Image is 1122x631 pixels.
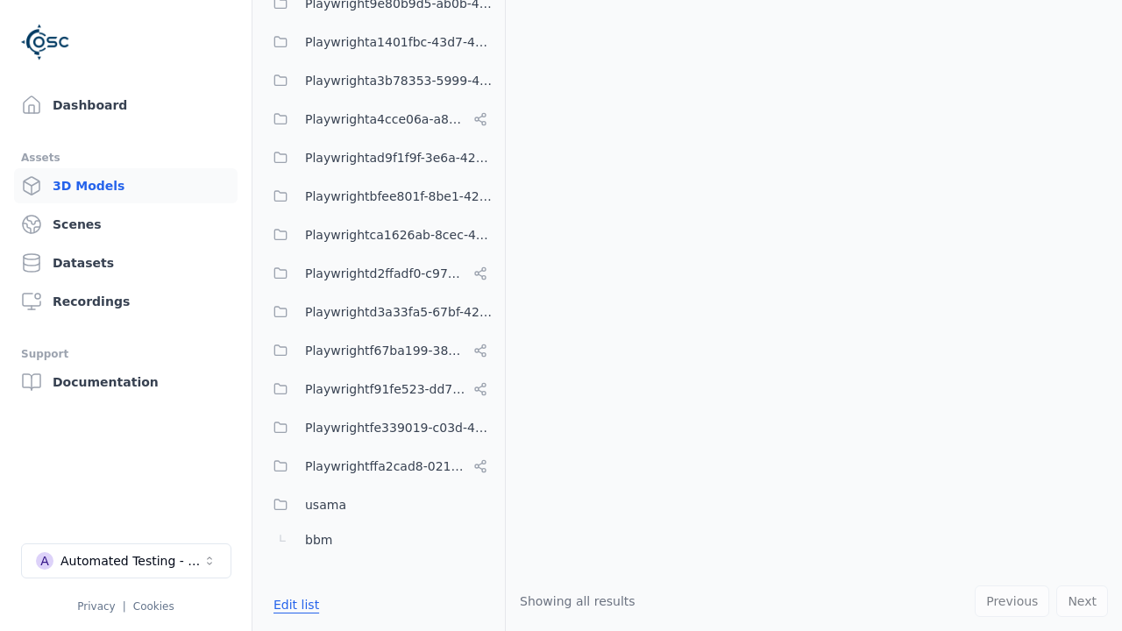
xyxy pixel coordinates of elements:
[263,372,494,407] button: Playwrightf91fe523-dd75-44f3-a953-451f6070cb42
[263,449,494,484] button: Playwrightffa2cad8-0214-4c2f-a758-8e9593c5a37e
[305,494,346,515] span: usama
[305,301,494,323] span: Playwrightd3a33fa5-67bf-42e1-b5a7-5b66220a020d
[263,179,494,214] button: Playwrightbfee801f-8be1-42a6-b774-94c49e43b650
[14,365,238,400] a: Documentation
[14,284,238,319] a: Recordings
[305,263,466,284] span: Playwrightd2ffadf0-c973-454c-8fcf-dadaeffcb802
[520,594,636,608] span: Showing all results
[305,224,494,245] span: Playwrightca1626ab-8cec-4ddc-b85a-2f9392fe08d1
[77,600,115,613] a: Privacy
[305,70,494,91] span: Playwrighta3b78353-5999-46c5-9eab-70007203469a
[263,410,494,445] button: Playwrightfe339019-c03d-4812-81a8-6b999f582a48
[21,147,231,168] div: Assets
[263,589,330,620] button: Edit list
[36,552,53,570] div: A
[14,245,238,280] a: Datasets
[263,487,494,522] button: usama
[305,186,494,207] span: Playwrightbfee801f-8be1-42a6-b774-94c49e43b650
[263,217,494,252] button: Playwrightca1626ab-8cec-4ddc-b85a-2f9392fe08d1
[305,529,332,550] span: bbm
[263,25,494,60] button: Playwrighta1401fbc-43d7-48dd-a309-be935d99d708
[21,18,70,67] img: Logo
[305,147,494,168] span: Playwrightad9f1f9f-3e6a-4231-8f19-c506bf64a382
[263,522,494,557] button: bbm
[305,456,466,477] span: Playwrightffa2cad8-0214-4c2f-a758-8e9593c5a37e
[263,333,494,368] button: Playwrightf67ba199-386a-42d1-aebc-3b37e79c7296
[21,543,231,578] button: Select a workspace
[60,552,202,570] div: Automated Testing - Playwright
[305,109,466,130] span: Playwrighta4cce06a-a8e6-4c0d-bfc1-93e8d78d750a
[133,600,174,613] a: Cookies
[305,32,494,53] span: Playwrighta1401fbc-43d7-48dd-a309-be935d99d708
[14,168,238,203] a: 3D Models
[305,379,466,400] span: Playwrightf91fe523-dd75-44f3-a953-451f6070cb42
[263,294,494,330] button: Playwrightd3a33fa5-67bf-42e1-b5a7-5b66220a020d
[263,102,494,137] button: Playwrighta4cce06a-a8e6-4c0d-bfc1-93e8d78d750a
[14,88,238,123] a: Dashboard
[263,256,494,291] button: Playwrightd2ffadf0-c973-454c-8fcf-dadaeffcb802
[305,340,466,361] span: Playwrightf67ba199-386a-42d1-aebc-3b37e79c7296
[123,600,126,613] span: |
[263,63,494,98] button: Playwrighta3b78353-5999-46c5-9eab-70007203469a
[21,344,231,365] div: Support
[14,207,238,242] a: Scenes
[263,140,494,175] button: Playwrightad9f1f9f-3e6a-4231-8f19-c506bf64a382
[305,417,494,438] span: Playwrightfe339019-c03d-4812-81a8-6b999f582a48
